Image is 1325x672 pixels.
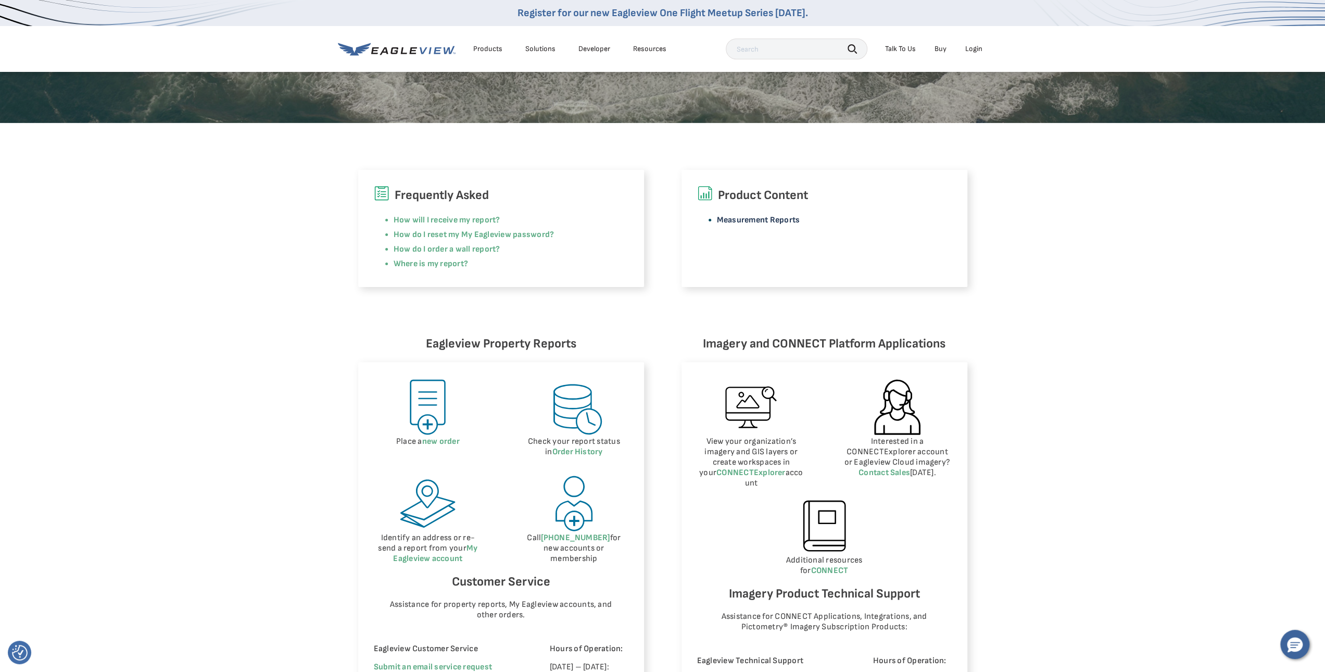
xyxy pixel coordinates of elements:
[633,44,666,54] div: Resources
[374,533,483,564] p: Identify an address or re-send a report from your
[525,44,556,54] div: Solutions
[859,468,910,478] a: Contact Sales
[520,437,628,457] p: Check your report status in
[384,600,618,620] p: Assistance for property reports, My Eagleview accounts, and other orders.
[717,215,800,225] a: Measurement Reports
[716,468,786,478] a: CONNECTExplorer
[697,555,952,576] p: Additional resources for
[394,230,554,240] a: How do I reset my My Eagleview password?
[697,656,844,666] p: Eagleview Technical Support
[578,44,610,54] a: Developer
[394,215,500,225] a: How will I receive my report?
[473,44,502,54] div: Products
[12,645,28,661] img: Revisit consent button
[1280,630,1309,659] button: Hello, have a question? Let’s chat.
[374,185,628,205] h6: Frequently Asked
[393,543,477,564] a: My Eagleview account
[518,7,808,19] a: Register for our new Eagleview One Flight Meetup Series [DATE].
[12,645,28,661] button: Consent Preferences
[520,533,628,564] p: Call for new accounts or membership
[697,437,806,489] p: View your organization’s imagery and GIS layers or create workspaces in your account
[394,244,500,254] a: How do I order a wall report?
[707,612,941,632] p: Assistance for CONNECT Applications, Integrations, and Pictometry® Imagery Subscription Products:
[358,334,644,354] h6: Eagleview Property Reports
[811,566,849,576] a: CONNECT
[873,656,952,666] p: Hours of Operation:
[541,533,610,543] a: [PHONE_NUMBER]
[422,437,460,446] a: new order
[374,437,483,447] p: Place a
[965,44,982,54] div: Login
[552,447,602,457] a: Order History
[726,39,867,59] input: Search
[682,334,967,354] h6: Imagery and CONNECT Platform Applications
[394,259,469,269] a: Where is my report?
[374,662,492,672] a: Submit an email service request
[374,644,521,654] p: Eagleview Customer Service
[697,185,952,205] h6: Product Content
[550,644,628,654] p: Hours of Operation:
[374,572,628,592] h6: Customer Service
[697,584,952,604] h6: Imagery Product Technical Support
[843,437,952,478] p: Interested in a CONNECTExplorer account or Eagleview Cloud imagery? [DATE].
[885,44,916,54] div: Talk To Us
[935,44,947,54] a: Buy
